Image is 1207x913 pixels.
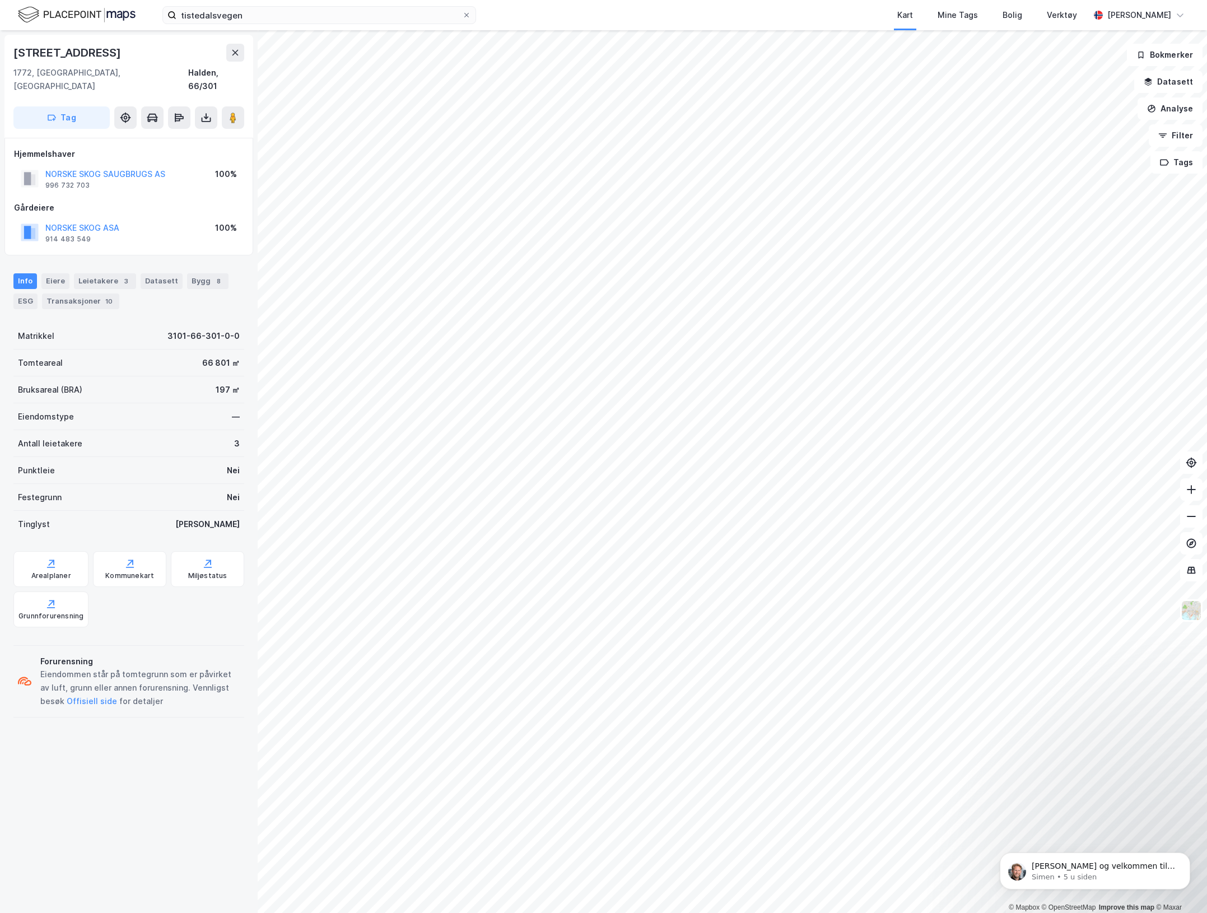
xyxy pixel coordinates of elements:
[227,491,240,504] div: Nei
[49,43,193,53] p: Message from Simen, sent 5 u siden
[18,383,82,397] div: Bruksareal (BRA)
[187,273,229,289] div: Bygg
[1150,151,1203,174] button: Tags
[49,32,192,86] span: [PERSON_NAME] og velkommen til Newsec Maps, [PERSON_NAME] det er du lurer på så er det bare å ta ...
[167,329,240,343] div: 3101-66-301-0-0
[213,276,224,287] div: 8
[1107,8,1171,22] div: [PERSON_NAME]
[176,7,462,24] input: Søk på adresse, matrikkel, gårdeiere, leietakere eller personer
[13,294,38,309] div: ESG
[1149,124,1203,147] button: Filter
[175,518,240,531] div: [PERSON_NAME]
[13,66,188,93] div: 1772, [GEOGRAPHIC_DATA], [GEOGRAPHIC_DATA]
[13,106,110,129] button: Tag
[1181,600,1202,621] img: Z
[31,571,71,580] div: Arealplaner
[897,8,913,22] div: Kart
[13,273,37,289] div: Info
[42,294,119,309] div: Transaksjoner
[188,66,244,93] div: Halden, 66/301
[45,235,91,244] div: 914 483 549
[18,356,63,370] div: Tomteareal
[74,273,136,289] div: Leietakere
[45,181,90,190] div: 996 732 703
[14,201,244,215] div: Gårdeiere
[40,668,240,708] div: Eiendommen står på tomtegrunn som er påvirket av luft, grunn eller annen forurensning. Vennligst ...
[1134,71,1203,93] button: Datasett
[202,356,240,370] div: 66 801 ㎡
[983,829,1207,907] iframe: Intercom notifications melding
[18,464,55,477] div: Punktleie
[141,273,183,289] div: Datasett
[105,571,154,580] div: Kommunekart
[1003,8,1022,22] div: Bolig
[227,464,240,477] div: Nei
[14,147,244,161] div: Hjemmelshaver
[120,276,132,287] div: 3
[18,329,54,343] div: Matrikkel
[18,5,136,25] img: logo.f888ab2527a4732fd821a326f86c7f29.svg
[938,8,978,22] div: Mine Tags
[1138,97,1203,120] button: Analyse
[18,612,83,621] div: Grunnforurensning
[188,571,227,580] div: Miljøstatus
[41,273,69,289] div: Eiere
[1009,903,1040,911] a: Mapbox
[215,221,237,235] div: 100%
[103,296,115,307] div: 10
[18,491,62,504] div: Festegrunn
[1042,903,1096,911] a: OpenStreetMap
[1127,44,1203,66] button: Bokmerker
[18,437,82,450] div: Antall leietakere
[216,383,240,397] div: 197 ㎡
[13,44,123,62] div: [STREET_ADDRESS]
[234,437,240,450] div: 3
[1047,8,1077,22] div: Verktøy
[18,518,50,531] div: Tinglyst
[40,655,240,668] div: Forurensning
[232,410,240,423] div: —
[18,410,74,423] div: Eiendomstype
[1099,903,1154,911] a: Improve this map
[215,167,237,181] div: 100%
